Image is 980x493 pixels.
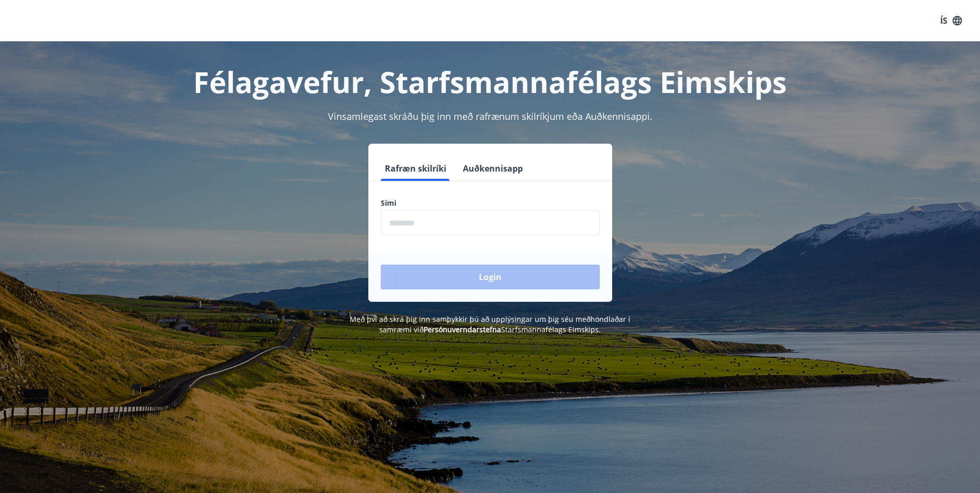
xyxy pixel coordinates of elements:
label: Sími [381,198,600,208]
button: Rafræn skilríki [381,156,450,181]
h1: Félagavefur, Starfsmannafélags Eimskips [131,62,850,101]
span: Vinsamlegast skráðu þig inn með rafrænum skilríkjum eða Auðkennisappi. [328,110,652,122]
a: Persónuverndarstefna [424,325,501,334]
button: ÍS [935,11,968,30]
button: Auðkennisapp [459,156,527,181]
span: Með því að skrá þig inn samþykkir þú að upplýsingar um þig séu meðhöndlaðar í samræmi við Starfsm... [350,314,630,334]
